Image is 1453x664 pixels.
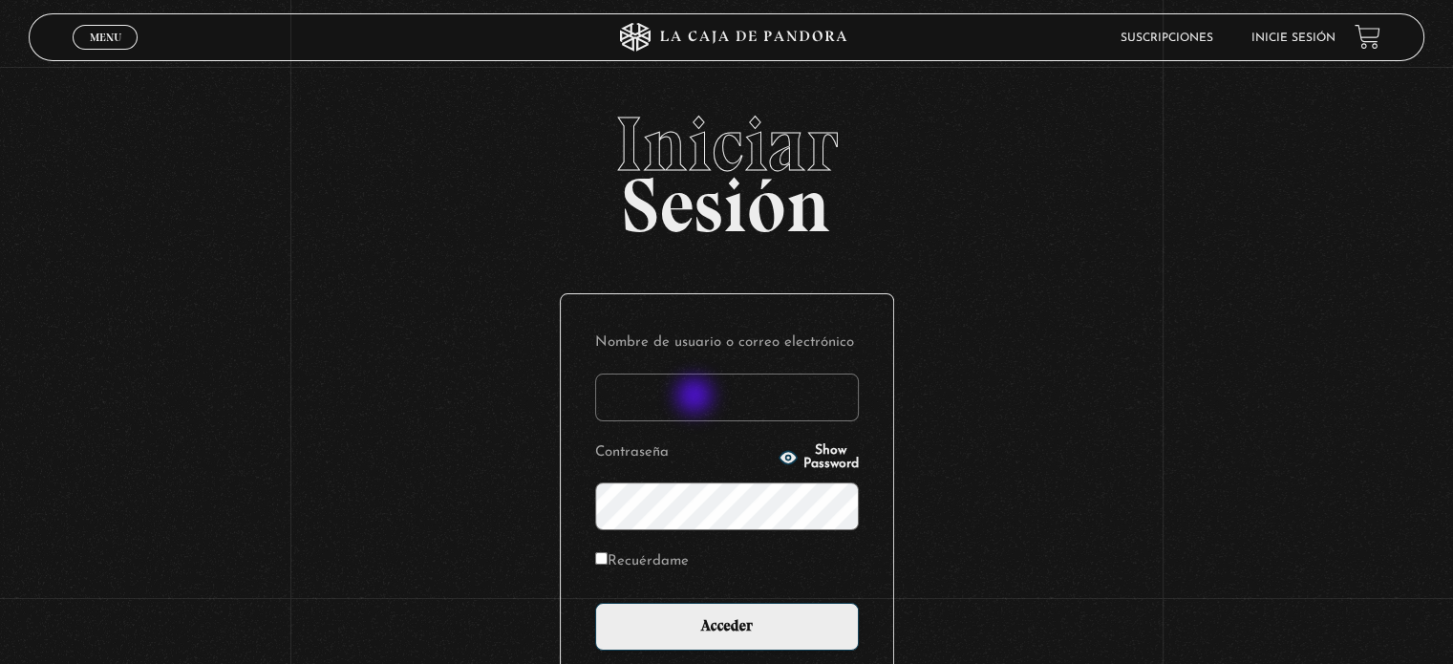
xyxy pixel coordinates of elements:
button: Show Password [779,444,859,471]
span: Cerrar [83,48,128,61]
label: Nombre de usuario o correo electrónico [595,329,859,358]
span: Show Password [803,444,859,471]
label: Contraseña [595,439,773,468]
a: Suscripciones [1121,32,1213,44]
span: Iniciar [29,106,1423,182]
h2: Sesión [29,106,1423,228]
input: Acceder [595,603,859,651]
a: View your shopping cart [1355,24,1380,50]
label: Recuérdame [595,547,689,577]
a: Inicie sesión [1251,32,1335,44]
span: Menu [90,32,121,43]
input: Recuérdame [595,552,608,565]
